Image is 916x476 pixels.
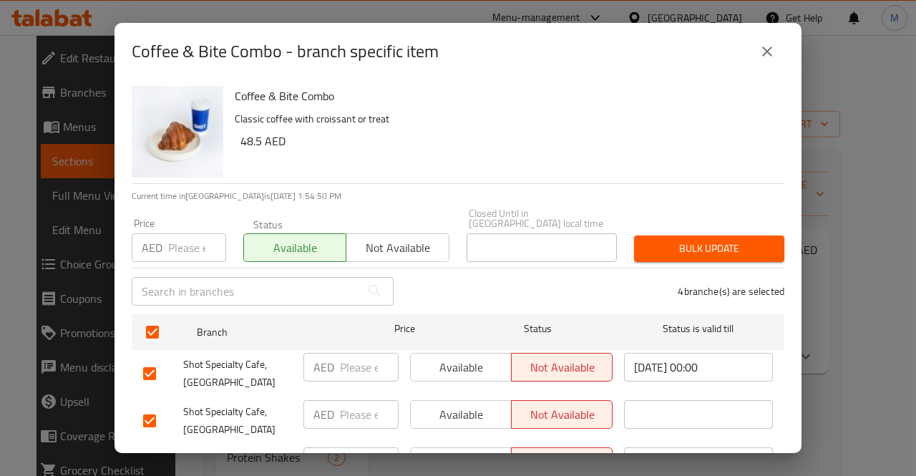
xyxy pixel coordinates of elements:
[313,453,334,470] p: AED
[313,359,334,376] p: AED
[416,404,506,425] span: Available
[132,277,361,306] input: Search in branches
[183,356,292,392] span: Shot Specialty Cafe, [GEOGRAPHIC_DATA]
[464,320,613,338] span: Status
[243,233,346,262] button: Available
[511,353,613,382] button: Not available
[168,233,226,262] input: Please enter price
[678,284,784,298] p: 4 branche(s) are selected
[410,353,512,382] button: Available
[340,353,399,382] input: Please enter price
[340,447,399,476] input: Please enter price
[240,131,773,151] h6: 48.5 AED
[511,400,613,429] button: Not available
[357,320,452,338] span: Price
[183,403,292,439] span: Shot Specialty Cafe, [GEOGRAPHIC_DATA]
[197,324,346,341] span: Branch
[624,320,773,338] span: Status is valid till
[517,404,607,425] span: Not available
[235,86,773,106] h6: Coffee & Bite Combo
[132,86,223,178] img: Coffee & Bite Combo
[410,447,512,476] button: Available
[517,452,607,472] span: Not available
[352,238,443,258] span: Not available
[346,233,449,262] button: Not available
[517,357,607,378] span: Not available
[645,240,773,258] span: Bulk update
[416,357,506,378] span: Available
[313,406,334,423] p: AED
[410,400,512,429] button: Available
[132,190,784,203] p: Current time in [GEOGRAPHIC_DATA] is [DATE] 1:54:50 PM
[634,235,784,262] button: Bulk update
[235,110,773,128] p: Classic coffee with croissant or treat
[416,452,506,472] span: Available
[132,40,439,63] h2: Coffee & Bite Combo - branch specific item
[511,447,613,476] button: Not available
[340,400,399,429] input: Please enter price
[142,239,162,256] p: AED
[250,238,341,258] span: Available
[750,34,784,69] button: close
